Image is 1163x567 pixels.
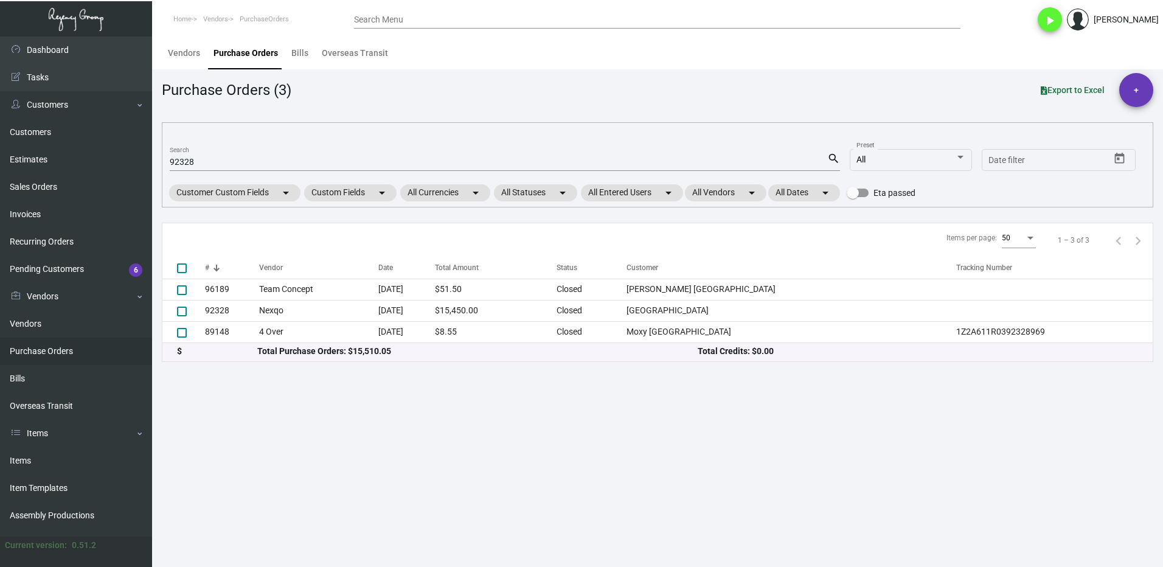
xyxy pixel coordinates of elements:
div: $ [177,345,257,358]
td: Team Concept [259,279,379,300]
td: [DATE] [378,321,435,343]
mat-icon: arrow_drop_down [555,186,570,200]
td: 89148 [205,321,259,343]
div: Vendors [168,47,200,60]
td: $51.50 [435,279,556,300]
td: Closed [557,321,627,343]
mat-icon: arrow_drop_down [468,186,483,200]
td: $15,450.00 [435,300,556,321]
td: 4 Over [259,321,379,343]
div: Total Purchase Orders: $15,510.05 [257,345,698,358]
td: [GEOGRAPHIC_DATA] [627,300,956,321]
button: Open calendar [1110,149,1130,169]
button: + [1119,73,1153,107]
input: End date [1036,156,1095,165]
mat-chip: All Statuses [494,184,577,201]
div: Tracking Number [956,262,1153,273]
td: Moxy [GEOGRAPHIC_DATA] [627,321,956,343]
mat-icon: search [827,151,840,166]
span: Export to Excel [1041,85,1105,95]
span: 50 [1002,234,1010,242]
div: Items per page: [946,232,997,243]
div: Vendor [259,262,283,273]
div: Total Amount [435,262,479,273]
div: 0.51.2 [72,539,96,552]
mat-select: Items per page: [1002,234,1036,243]
span: + [1134,73,1139,107]
div: [PERSON_NAME] [1094,13,1159,26]
mat-chip: All Entered Users [581,184,683,201]
div: Status [557,262,577,273]
div: Customer [627,262,956,273]
td: Nexqo [259,300,379,321]
td: [DATE] [378,279,435,300]
div: Purchase Orders (3) [162,79,291,101]
td: 1Z2A611R0392328969 [956,321,1153,343]
mat-icon: arrow_drop_down [661,186,676,200]
div: Customer [627,262,658,273]
div: Tracking Number [956,262,1012,273]
td: Closed [557,300,627,321]
div: Bills [291,47,308,60]
div: Date [378,262,435,273]
mat-chip: All Currencies [400,184,490,201]
button: play_arrow [1038,7,1062,32]
td: 96189 [205,279,259,300]
mat-chip: Customer Custom Fields [169,184,300,201]
span: All [856,155,866,164]
div: Overseas Transit [322,47,388,60]
mat-icon: arrow_drop_down [745,186,759,200]
img: admin@bootstrapmaster.com [1067,9,1089,30]
td: $8.55 [435,321,556,343]
mat-chip: All Dates [768,184,840,201]
div: Total Credits: $0.00 [698,345,1138,358]
span: PurchaseOrders [240,15,289,23]
div: # [205,262,209,273]
div: Total Amount [435,262,556,273]
div: Purchase Orders [214,47,278,60]
button: Previous page [1109,231,1128,250]
div: Date [378,262,393,273]
mat-icon: arrow_drop_down [375,186,389,200]
span: Eta passed [873,186,915,200]
div: Status [557,262,627,273]
input: Start date [988,156,1026,165]
div: Vendor [259,262,379,273]
td: [DATE] [378,300,435,321]
span: Vendors [203,15,228,23]
i: play_arrow [1043,13,1057,28]
mat-chip: All Vendors [685,184,766,201]
div: # [205,262,259,273]
mat-icon: arrow_drop_down [279,186,293,200]
span: Home [173,15,192,23]
mat-icon: arrow_drop_down [818,186,833,200]
div: 1 – 3 of 3 [1058,235,1089,246]
button: Export to Excel [1031,79,1114,101]
mat-chip: Custom Fields [304,184,397,201]
td: 92328 [205,300,259,321]
td: Closed [557,279,627,300]
td: [PERSON_NAME] [GEOGRAPHIC_DATA] [627,279,956,300]
div: Current version: [5,539,67,552]
button: Next page [1128,231,1148,250]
